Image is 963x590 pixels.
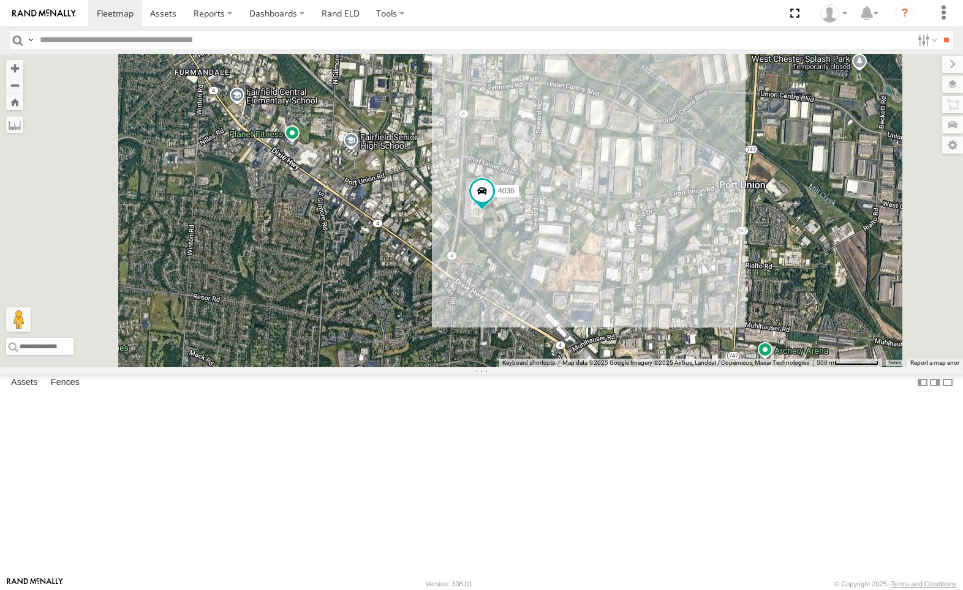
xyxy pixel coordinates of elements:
label: Search Query [26,31,36,49]
button: Zoom Home [6,94,23,110]
label: Fences [45,374,86,391]
label: Dock Summary Table to the Right [929,374,941,392]
div: Mike Seta [816,4,852,23]
a: Report a map error [910,359,959,366]
button: Map Scale: 500 m per 68 pixels [813,359,882,367]
i: ? [895,4,915,23]
a: Terms and Conditions [891,580,956,588]
div: © Copyright 2025 - [834,580,956,588]
label: Dock Summary Table to the Left [916,374,929,392]
img: rand-logo.svg [12,9,76,18]
button: Zoom in [6,60,23,77]
label: Measure [6,116,23,133]
button: Zoom out [6,77,23,94]
a: Terms (opens in new tab) [888,360,901,365]
button: Keyboard shortcuts [502,359,555,367]
button: Drag Pegman onto the map to open Street View [6,307,31,332]
div: Version: 308.01 [426,580,472,588]
span: 500 m [817,359,834,366]
label: Assets [5,374,43,391]
label: Map Settings [942,136,963,154]
span: Map data ©2025 Google Imagery ©2025 Airbus, Landsat / Copernicus, Maxar Technologies [562,359,809,366]
span: 4036 [498,187,515,195]
label: Hide Summary Table [942,374,954,392]
a: Visit our Website [7,578,63,590]
label: Search Filter Options [913,31,939,49]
